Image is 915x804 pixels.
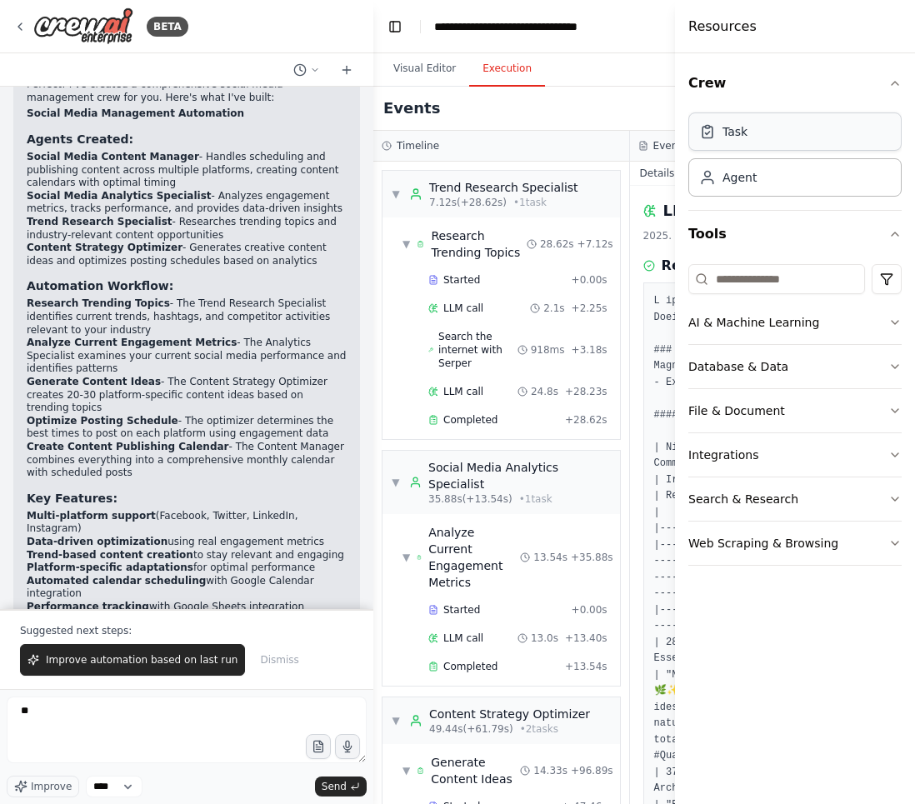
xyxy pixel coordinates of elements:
[27,242,182,253] strong: Content Strategy Optimizer
[260,653,298,667] span: Dismiss
[688,107,902,210] div: Crew
[531,632,558,645] span: 13.0s
[27,151,199,162] strong: Social Media Content Manager
[147,17,188,37] div: BETA
[27,337,347,376] li: - The Analytics Specialist examines your current social media performance and identifies patterns
[287,60,327,80] button: Switch to previous chat
[572,603,607,617] span: + 0.00s
[428,524,520,591] div: Analyze Current Engagement Metrics
[429,179,578,196] div: Trend Research Specialist
[429,196,507,209] span: 7.12s (+28.62s)
[571,764,613,777] span: + 96.89s
[688,389,902,432] button: File & Document
[322,780,347,793] span: Send
[543,302,564,315] span: 2.1s
[391,714,401,727] span: ▼
[27,297,347,337] li: - The Trend Research Specialist identifies current trends, hashtags, and competitor activities re...
[27,190,212,202] strong: Social Media Analytics Specialist
[429,722,513,736] span: 49.44s (+61.79s)
[27,510,347,536] li: (Facebook, Twitter, LinkedIn, Instagram)
[688,491,798,507] div: Search & Research
[688,358,788,375] div: Database & Data
[27,216,347,242] li: - Researches trending topics and industry-relevant content opportunities
[27,549,347,562] li: to stay relevant and engaging
[469,52,545,87] button: Execution
[335,734,360,759] button: Click to speak your automation idea
[565,660,607,673] span: + 13.54s
[688,301,902,344] button: AI & Machine Learning
[27,376,161,387] strong: Generate Content Ideas
[565,413,607,427] span: + 28.62s
[7,776,79,797] button: Improve
[27,562,193,573] strong: Platform-specific adaptations
[27,601,149,612] strong: Performance tracking
[397,139,439,152] h3: Timeline
[27,190,347,216] li: - Analyzes engagement metrics, tracks performance, and provides data-driven insights
[402,764,410,777] span: ▼
[27,441,229,452] strong: Create Content Publishing Calendar
[513,196,547,209] span: • 1 task
[643,229,873,242] div: 2025. 9. 23. 오후 3:59:48
[402,551,410,564] span: ▼
[383,15,407,38] button: Hide left sidebar
[688,522,902,565] button: Web Scraping & Browsing
[688,447,758,463] div: Integrations
[531,385,558,398] span: 24.8s
[572,273,607,287] span: + 0.00s
[577,237,613,251] span: + 7.12s
[27,297,170,309] strong: Research Trending Topics
[428,459,612,492] div: Social Media Analytics Specialist
[27,575,206,587] strong: Automated calendar scheduling
[519,492,552,506] span: • 1 task
[688,17,757,37] h4: Resources
[402,237,410,251] span: ▼
[443,603,480,617] span: Started
[688,433,902,477] button: Integrations
[540,237,574,251] span: 28.62s
[46,653,237,667] span: Improve automation based on last run
[27,575,347,601] li: with Google Calendar integration
[662,256,734,276] h3: Response
[443,385,483,398] span: LLM call
[306,734,331,759] button: Upload files
[663,199,732,222] h2: LLM call
[531,343,565,357] span: 918ms
[443,632,483,645] span: LLM call
[20,644,245,676] button: Improve automation based on last run
[27,492,117,505] strong: Key Features:
[443,302,483,315] span: LLM call
[688,345,902,388] button: Database & Data
[572,302,607,315] span: + 2.25s
[443,273,480,287] span: Started
[27,279,173,292] strong: Automation Workflow:
[533,764,567,777] span: 14.33s
[252,644,307,676] button: Dismiss
[565,632,607,645] span: + 13.40s
[429,706,590,722] div: Content Strategy Optimizer
[572,343,607,357] span: + 3.18s
[27,216,172,227] strong: Trend Research Specialist
[431,227,527,261] div: Research Trending Topics
[20,624,353,637] p: Suggested next steps:
[688,60,902,107] button: Crew
[443,413,497,427] span: Completed
[383,97,440,120] h2: Events
[333,60,360,80] button: Start a new chat
[27,337,237,348] strong: Analyze Current Engagement Metrics
[571,551,613,564] span: + 35.88s
[27,562,347,575] li: for optimal performance
[27,107,244,119] strong: Social Media Management Automation
[391,476,401,489] span: ▼
[722,123,747,140] div: Task
[722,169,757,186] div: Agent
[653,139,718,152] h3: Event details
[27,536,347,549] li: using real engagement metrics
[391,187,401,201] span: ▼
[630,162,685,185] button: Details
[565,385,607,398] span: + 28.23s
[27,132,133,146] strong: Agents Created:
[27,510,156,522] strong: Multi-platform support
[428,492,512,506] span: 35.88s (+13.54s)
[27,415,178,427] strong: Optimize Posting Schedule
[33,7,133,45] img: Logo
